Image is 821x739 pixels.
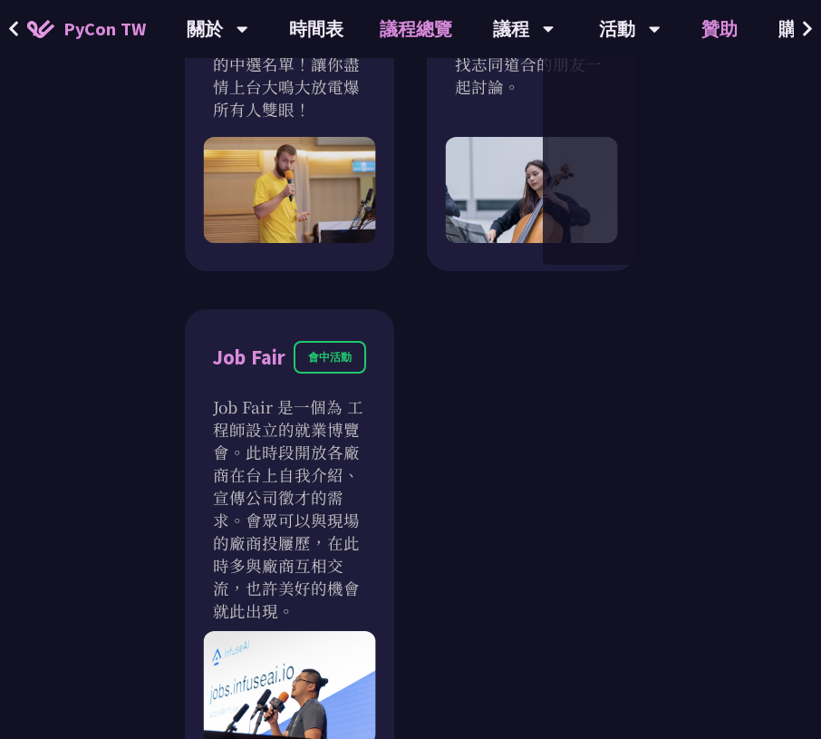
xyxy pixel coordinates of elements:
[203,137,376,243] img: Lightning Talk
[294,341,366,374] div: 會中活動
[213,342,285,374] div: Job Fair
[27,20,54,38] img: Home icon of PyCon TW 2025
[63,15,146,43] span: PyCon TW
[213,395,366,622] p: Job Fair 是一個為 工程師設立的就業博覽會。此時段開放各廠商在台上自我介紹、宣傳公司徵才的需求。會眾可以與現場的廠商投屨歷，在此時多與廠商互相交流，也許美好的機會就此出現。
[9,6,164,52] a: PyCon TW
[445,137,618,243] img: PyNight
